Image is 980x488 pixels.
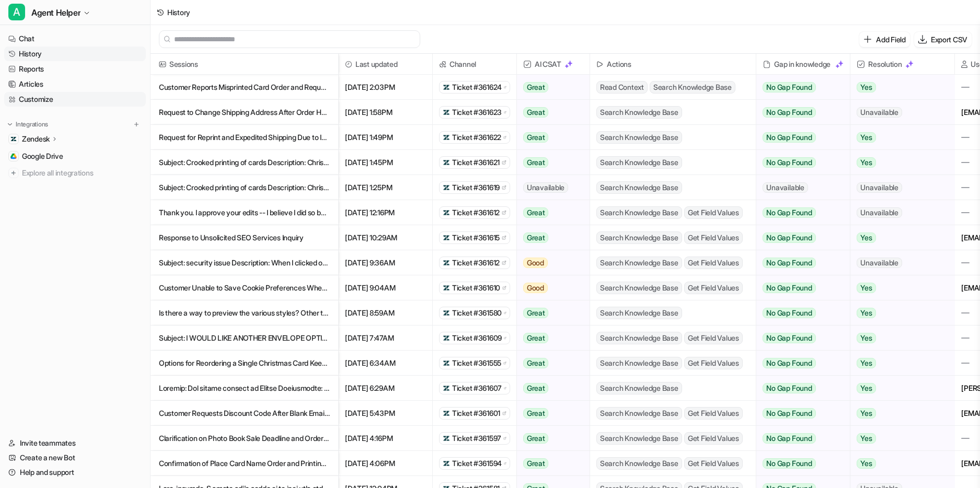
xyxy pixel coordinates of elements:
[763,358,815,368] span: No Gap Found
[756,326,842,351] button: No Gap Found
[159,426,330,451] p: Clarification on Photo Book Sale Deadline and Order Process
[850,401,946,426] button: Yes
[167,7,190,18] div: History
[452,358,501,368] span: Ticket #361555
[756,250,842,275] button: No Gap Found
[443,132,506,143] a: Ticket #361622
[763,283,815,293] span: No Gap Found
[22,165,142,181] span: Explore all integrations
[6,121,14,128] img: expand menu
[443,134,450,141] img: zendesk
[850,426,946,451] button: Yes
[159,175,330,200] p: Subject: Crooked printing of cards Description: Christmas cards are printed very crooked- entire ...
[159,75,330,100] p: Customer Reports Misprinted Card Order and Requests Reprint
[596,106,682,119] span: Search Knowledge Base
[684,407,743,420] span: Get Field Values
[443,84,450,91] img: zendesk
[763,82,815,92] span: No Gap Found
[857,233,875,243] span: Yes
[756,150,842,175] button: No Gap Found
[159,200,330,225] p: Thank you. I approve your edits -- I believe I did so by clicking on the approval link included a...
[850,326,946,351] button: Yes
[931,34,967,45] p: Export CSV
[523,182,568,193] span: Unavailable
[452,132,501,143] span: Ticket #361622
[4,450,146,465] a: Create a new Bot
[763,157,815,168] span: No Gap Found
[443,308,506,318] a: Ticket #361580
[756,300,842,326] button: No Gap Found
[443,234,450,241] img: zendesk
[159,250,330,275] p: Subject: security issue Description: When I clicked on "Review and Approve Proof," my Chrome brow...
[523,283,548,293] span: Good
[756,200,842,225] button: No Gap Found
[159,376,330,401] p: Loremip: Dol sitame consect ad Elitse Doeiusmodte: In Utlaboreetd, Magnaali en adminim ven quis n...
[857,383,875,393] span: Yes
[857,258,902,268] span: Unavailable
[443,433,506,444] a: Ticket #361597
[859,32,909,47] button: Add Field
[684,432,743,445] span: Get Field Values
[756,376,842,401] button: No Gap Found
[523,433,549,444] span: Great
[443,385,450,392] img: zendesk
[443,358,506,368] a: Ticket #361555
[155,54,334,75] span: Sessions
[452,82,502,92] span: Ticket #361624
[4,119,51,130] button: Integrations
[607,54,631,75] h2: Actions
[443,359,450,367] img: zendesk
[763,182,808,193] span: Unavailable
[763,458,815,469] span: No Gap Found
[343,125,428,150] span: [DATE] 1:49PM
[756,451,842,476] button: No Gap Found
[521,54,585,75] span: AI CSAT
[596,307,682,319] span: Search Knowledge Base
[523,82,549,92] span: Great
[763,433,815,444] span: No Gap Found
[763,408,815,419] span: No Gap Found
[850,225,946,250] button: Yes
[517,200,583,225] button: Great
[850,351,946,376] button: Yes
[159,451,330,476] p: Confirmation of Place Card Name Order and Printing Process
[343,200,428,225] span: [DATE] 12:16PM
[523,132,549,143] span: Great
[596,257,682,269] span: Search Knowledge Base
[857,82,875,92] span: Yes
[443,107,506,118] a: Ticket #361623
[523,207,549,218] span: Great
[523,358,549,368] span: Great
[684,282,743,294] span: Get Field Values
[857,358,875,368] span: Yes
[443,408,506,419] a: Ticket #361601
[4,149,146,164] a: Google DriveGoogle Drive
[343,376,428,401] span: [DATE] 6:29AM
[596,81,648,94] span: Read Context
[760,54,846,75] div: Gap in knowledge
[876,34,905,45] p: Add Field
[857,182,902,193] span: Unavailable
[756,351,842,376] button: No Gap Found
[763,333,815,343] span: No Gap Found
[452,207,500,218] span: Ticket #361612
[159,150,330,175] p: Subject: Crooked printing of cards Description: Christmas cards are printed very crooked- entire ...
[4,77,146,91] a: Articles
[763,233,815,243] span: No Gap Found
[857,132,875,143] span: Yes
[8,168,19,178] img: explore all integrations
[763,308,815,318] span: No Gap Found
[4,31,146,46] a: Chat
[443,283,506,293] a: Ticket #361610
[596,407,682,420] span: Search Knowledge Base
[650,81,735,94] span: Search Knowledge Base
[857,458,875,469] span: Yes
[596,382,682,394] span: Search Knowledge Base
[452,283,500,293] span: Ticket #361610
[596,432,682,445] span: Search Knowledge Base
[159,351,330,376] p: Options for Reordering a Single Christmas Card Keepsake
[596,206,682,219] span: Search Knowledge Base
[343,175,428,200] span: [DATE] 1:25PM
[443,209,450,216] img: zendesk
[443,207,506,218] a: Ticket #361612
